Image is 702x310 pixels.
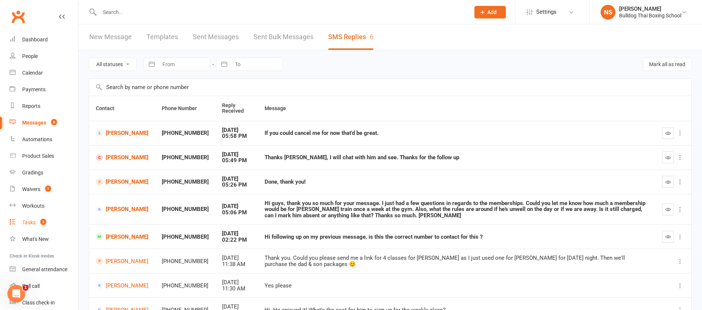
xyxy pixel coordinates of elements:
[10,148,78,164] a: Product Sales
[619,6,681,12] div: [PERSON_NAME]
[10,48,78,65] a: People
[265,130,649,136] div: If you could cancel me for now that'd be great.
[222,279,251,286] div: [DATE]
[97,7,465,17] input: Search...
[7,285,25,303] iframe: Intercom live chat
[96,258,148,265] a: [PERSON_NAME]
[22,37,48,42] div: Dashboard
[215,96,258,121] th: Reply Received
[162,234,209,240] div: [PHONE_NUMBER]
[474,6,506,18] button: Add
[10,198,78,214] a: Workouts
[162,283,209,289] div: [PHONE_NUMBER]
[222,304,251,310] div: [DATE]
[22,153,54,159] div: Product Sales
[222,237,251,243] div: 02:22 PM
[45,185,51,192] span: 1
[601,5,615,20] div: NS
[162,154,209,161] div: [PHONE_NUMBER]
[89,79,691,96] input: Search by name or phone number
[22,103,40,109] div: Reports
[370,33,373,41] div: 6
[231,58,282,71] input: To
[96,282,148,289] a: [PERSON_NAME]
[22,283,40,289] div: Roll call
[22,53,38,59] div: People
[22,236,49,242] div: What's New
[162,258,209,265] div: [PHONE_NUMBER]
[643,58,692,71] button: Mark all as read
[162,130,209,136] div: [PHONE_NUMBER]
[328,24,373,50] a: SMS Replies6
[96,233,148,240] a: [PERSON_NAME]
[96,154,148,161] a: [PERSON_NAME]
[89,24,132,50] a: New Message
[89,96,155,121] th: Contact
[265,255,649,267] div: Thank you. Could you please send me a link for 4 classes for [PERSON_NAME] as I just used one for...
[96,130,148,137] a: [PERSON_NAME]
[222,151,251,158] div: [DATE]
[10,214,78,231] a: Tasks 3
[222,209,251,216] div: 05:06 PM
[23,285,28,291] span: 1
[40,219,46,225] span: 3
[265,154,649,161] div: Thanks [PERSON_NAME], I will chat with him and see. Thanks for the follow up
[222,127,251,133] div: [DATE]
[222,133,251,139] div: 05:58 PM
[265,200,649,219] div: Hi guys, thank you so much for your message. I just had a few questions in regards to the members...
[96,178,148,185] a: [PERSON_NAME]
[96,206,148,213] a: [PERSON_NAME]
[162,179,209,185] div: [PHONE_NUMBER]
[487,9,497,15] span: Add
[162,206,209,212] div: [PHONE_NUMBER]
[265,179,649,185] div: Done, thank you!
[10,164,78,181] a: Gradings
[265,234,649,240] div: Hi following up on my previous message, is this the correct number to contact for this ?
[10,278,78,294] a: Roll call
[10,115,78,131] a: Messages 6
[222,261,251,268] div: 11:38 AM
[222,157,251,164] div: 05:49 PM
[10,98,78,115] a: Reports
[9,7,27,26] a: Clubworx
[158,58,210,71] input: From
[22,136,52,142] div: Automations
[22,86,46,92] div: Payments
[253,24,313,50] a: Sent Bulk Messages
[22,70,43,76] div: Calendar
[193,24,239,50] a: Sent Messages
[222,231,251,237] div: [DATE]
[22,203,44,209] div: Workouts
[22,219,36,225] div: Tasks
[222,286,251,292] div: 11:30 AM
[10,81,78,98] a: Payments
[22,266,67,272] div: General attendance
[22,186,40,192] div: Waivers
[619,12,681,19] div: Bulldog Thai Boxing School
[222,182,251,188] div: 05:26 PM
[222,176,251,182] div: [DATE]
[10,131,78,148] a: Automations
[22,170,43,176] div: Gradings
[10,261,78,278] a: General attendance kiosk mode
[258,96,655,121] th: Message
[10,31,78,48] a: Dashboard
[222,203,251,209] div: [DATE]
[155,96,215,121] th: Phone Number
[10,65,78,81] a: Calendar
[10,181,78,198] a: Waivers 1
[536,4,557,20] span: Settings
[22,120,46,126] div: Messages
[10,231,78,248] a: What's New
[22,300,55,306] div: Class check-in
[51,119,57,125] span: 6
[147,24,178,50] a: Templates
[265,283,649,289] div: Yes please
[222,255,251,261] div: [DATE]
